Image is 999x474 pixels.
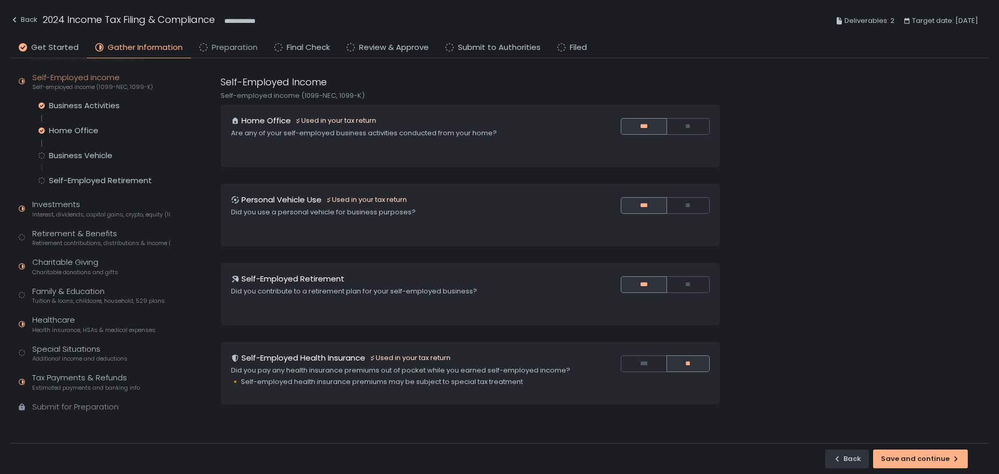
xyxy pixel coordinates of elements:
[32,384,140,392] span: Estimated payments and banking info
[912,15,978,27] span: Target date: [DATE]
[369,353,451,363] div: Used in your tax return
[881,454,960,464] div: Save and continue
[231,208,579,217] div: Did you use a personal vehicle for business purposes?
[31,42,79,54] span: Get Started
[241,352,365,364] h1: Self-Employed Health Insurance
[32,314,156,334] div: Healthcare
[221,75,327,89] h1: Self-Employed Income
[32,355,127,363] span: Additional income and deductions
[359,42,429,54] span: Review & Approve
[212,42,258,54] span: Preparation
[825,450,869,468] button: Back
[32,199,170,219] div: Investments
[241,273,344,285] h1: Self-Employed Retirement
[873,450,968,468] button: Save and continue
[49,150,112,161] div: Business Vehicle
[32,257,118,276] div: Charitable Giving
[833,454,861,464] div: Back
[231,287,579,296] div: Did you contribute to a retirement plan for your self-employed business?
[49,125,98,136] div: Home Office
[32,72,153,92] div: Self-Employed Income
[326,195,407,204] div: Used in your tax return
[287,42,330,54] span: Final Check
[10,12,37,30] button: Back
[32,83,153,91] span: Self-employed income (1099-NEC, 1099-K)
[32,401,119,413] div: Submit for Preparation
[241,115,291,127] h1: Home Office
[231,366,579,375] div: Did you pay any health insurance premiums out of pocket while you earned self-employed income?
[32,228,170,248] div: Retirement & Benefits
[32,268,118,276] span: Charitable donations and gifts
[10,14,37,26] div: Back
[43,12,215,27] h1: 2024 Income Tax Filing & Compliance
[32,239,170,247] span: Retirement contributions, distributions & income (1099-R, 5498)
[231,377,579,387] div: 🔸 Self-employed health insurance premiums may be subject to special tax treatment
[32,55,144,62] span: Contact info, residence, and dependents
[221,91,720,100] div: Self-employed income (1099-NEC, 1099-K)
[570,42,587,54] span: Filed
[108,42,183,54] span: Gather Information
[458,42,541,54] span: Submit to Authorities
[295,116,376,125] div: Used in your tax return
[32,286,165,305] div: Family & Education
[844,15,894,27] span: Deliverables: 2
[49,100,120,111] div: Business Activities
[49,175,152,186] div: Self-Employed Retirement
[32,297,165,305] span: Tuition & loans, childcare, household, 529 plans
[32,343,127,363] div: Special Situations
[32,326,156,334] span: Health insurance, HSAs & medical expenses
[32,372,140,392] div: Tax Payments & Refunds
[32,211,170,219] span: Interest, dividends, capital gains, crypto, equity (1099s, K-1s)
[241,194,322,206] h1: Personal Vehicle Use
[231,129,579,138] div: Are any of your self-employed business activities conducted from your home?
